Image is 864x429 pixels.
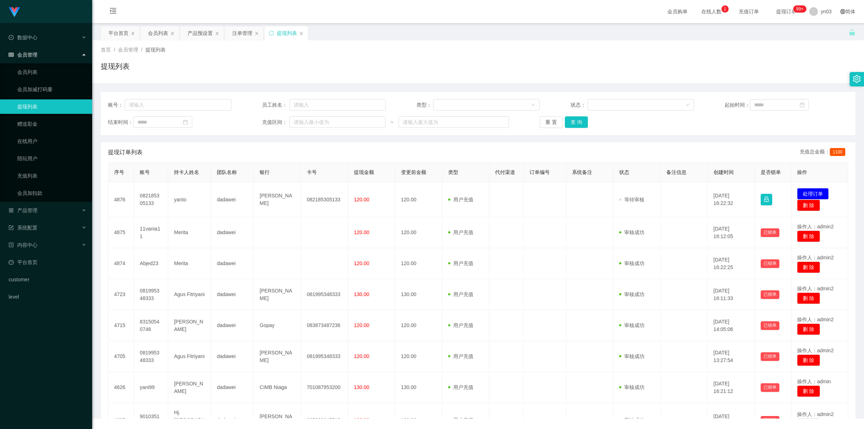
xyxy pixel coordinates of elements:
button: 删 除 [797,292,820,304]
div: 平台首页 [108,26,129,40]
i: 图标: profile [9,242,14,247]
button: 删 除 [797,262,820,273]
a: customer [9,272,86,287]
span: 操作人：admin [797,379,831,384]
td: 082185305133 [134,182,168,217]
span: 团队名称 [217,169,237,175]
span: 用户充值 [448,291,473,297]
i: 图标: close [299,31,303,36]
span: 操作人：admin2 [797,411,834,417]
span: 备注信息 [666,169,687,175]
i: 图标: check-circle-o [9,35,14,40]
td: 4723 [108,279,134,310]
span: 操作人：admin2 [797,286,834,291]
span: 审核成功 [619,384,644,390]
span: 充值订单 [735,9,762,14]
span: 130.00 [354,384,369,390]
span: 提现列表 [145,47,166,53]
h1: 提现列表 [101,61,130,72]
i: 图标: global [840,9,845,14]
span: ~ [386,119,399,126]
input: 请输入 [125,99,231,111]
span: 数据中心 [9,35,37,40]
button: 已锁单 [761,290,779,299]
span: 审核成功 [619,322,644,328]
span: 结束时间： [108,119,133,126]
a: 赠送彩金 [17,117,86,131]
a: 在线用户 [17,134,86,148]
span: 系统配置 [9,225,37,231]
i: 图标: sync [269,31,274,36]
span: 120.00 [354,260,369,266]
td: Abjed23 [134,248,168,279]
td: dadawei [211,310,254,341]
td: Gopay [254,310,301,341]
a: 会员加减打码量 [17,82,86,97]
td: [PERSON_NAME] [254,182,301,217]
button: 已锁单 [761,321,779,330]
td: 130.00 [395,372,442,403]
button: 删 除 [797,385,820,397]
td: [DATE] 14:05:06 [708,310,755,341]
a: 充值列表 [17,169,86,183]
sup: 1 [721,5,729,13]
span: 等待审核 [619,197,644,202]
td: [DATE] 16:12:05 [708,217,755,248]
td: 120.00 [395,310,442,341]
td: 4876 [108,182,134,217]
a: 会员加扣款 [17,186,86,200]
div: 2021 [98,402,858,410]
span: 类型： [417,101,433,109]
button: 删 除 [797,323,820,335]
button: 重 置 [540,116,563,128]
td: [DATE] 16:21:12 [708,372,755,403]
td: [DATE] 13:27:54 [708,341,755,372]
i: 图标: appstore-o [9,208,14,213]
td: Agus Fitriyani [168,341,211,372]
i: 图标: close [131,31,135,36]
span: 内容中心 [9,242,37,248]
td: 4875 [108,217,134,248]
td: dadawei [211,279,254,310]
td: 120.00 [395,341,442,372]
span: / [114,47,115,53]
td: 081995348333 [134,341,168,372]
div: 充值总金额： [800,148,848,157]
span: 首页 [101,47,111,53]
span: 操作人：admin2 [797,348,834,353]
div: 注单管理 [232,26,252,40]
button: 处理订单 [797,188,829,200]
span: 卡号 [307,169,317,175]
i: 图标: form [9,225,14,230]
div: 提现列表 [277,26,297,40]
span: 审核成功 [619,260,644,266]
sup: 305 [793,5,806,13]
span: 充值区间： [262,119,289,126]
td: dadawei [211,372,254,403]
i: 图标: down [685,103,690,108]
td: Merita [168,248,211,279]
span: 操作 [797,169,807,175]
button: 删 除 [797,354,820,366]
span: 会员管理 [118,47,138,53]
span: 类型 [448,169,458,175]
span: 120.00 [354,353,369,359]
span: 120.00 [354,229,369,235]
input: 请输入 [289,99,386,111]
button: 删 除 [797,231,820,242]
td: 4705 [108,341,134,372]
button: 图标: lock [761,194,772,205]
td: Merita [168,217,211,248]
a: 陪玩用户 [17,151,86,166]
span: 提现订单 [773,9,800,14]
td: 082185305133 [301,182,348,217]
td: 081995348333 [134,279,168,310]
span: 120.00 [354,322,369,328]
td: 081995348333 [301,279,348,310]
span: 订单编号 [530,169,550,175]
a: 图标: dashboard平台首页 [9,255,86,269]
i: 图标: table [9,52,14,57]
td: Agus Fitriyani [168,279,211,310]
i: 图标: close [215,31,219,36]
span: 审核成功 [619,353,644,359]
